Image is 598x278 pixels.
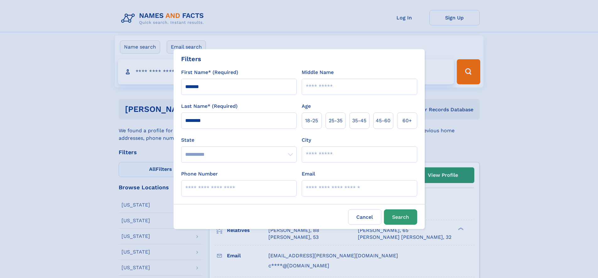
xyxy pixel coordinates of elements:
label: Email [302,170,315,178]
span: 60+ [402,117,412,124]
label: Age [302,102,311,110]
label: City [302,136,311,144]
button: Search [384,209,417,225]
label: Last Name* (Required) [181,102,238,110]
span: 18‑25 [305,117,318,124]
label: Middle Name [302,69,334,76]
label: First Name* (Required) [181,69,238,76]
label: State [181,136,297,144]
div: Filters [181,54,201,64]
span: 25‑35 [329,117,342,124]
span: 45‑60 [376,117,391,124]
label: Cancel [348,209,381,225]
label: Phone Number [181,170,218,178]
span: 35‑45 [352,117,366,124]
